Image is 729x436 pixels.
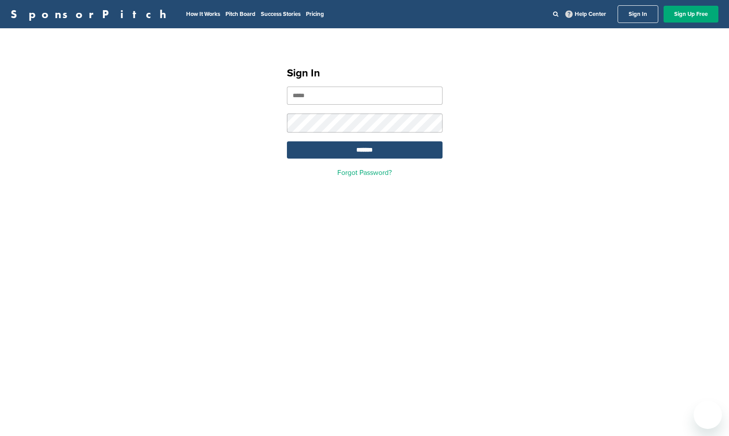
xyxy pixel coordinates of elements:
[694,401,722,429] iframe: Button to launch messaging window
[261,11,301,18] a: Success Stories
[11,8,172,20] a: SponsorPitch
[664,6,718,23] a: Sign Up Free
[225,11,256,18] a: Pitch Board
[186,11,220,18] a: How It Works
[618,5,658,23] a: Sign In
[306,11,324,18] a: Pricing
[287,65,443,81] h1: Sign In
[337,168,392,177] a: Forgot Password?
[564,9,608,19] a: Help Center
